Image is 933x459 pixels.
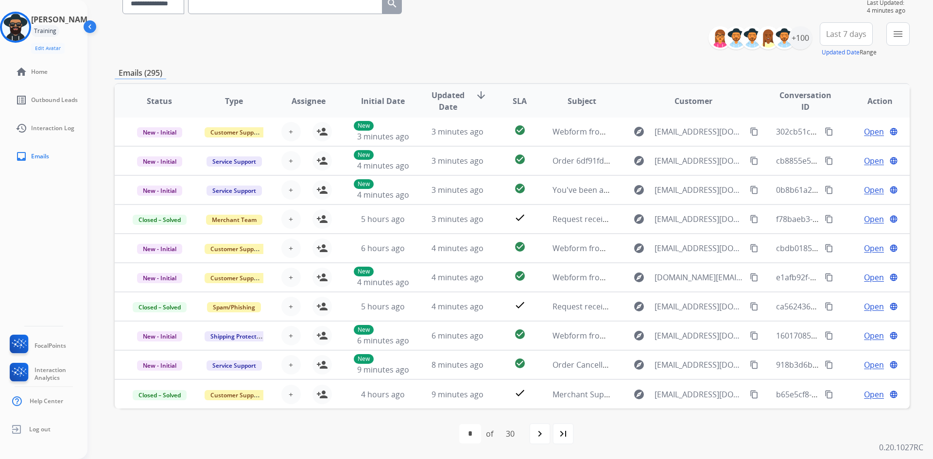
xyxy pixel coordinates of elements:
[225,95,243,107] span: Type
[776,359,923,370] span: 918b3d6b-d1af-4785-baaf-3da658befaa3
[825,186,833,194] mat-icon: content_copy
[514,124,526,136] mat-icon: check_circle
[889,215,898,223] mat-icon: language
[498,424,522,443] div: 30
[289,359,293,371] span: +
[432,243,484,254] span: 4 minutes ago
[361,389,405,400] span: 4 hours ago
[864,359,884,371] span: Open
[820,22,873,46] button: Last 7 days
[432,272,484,283] span: 4 minutes ago
[207,186,262,196] span: Service Support
[750,360,759,369] mat-icon: content_copy
[316,126,328,137] mat-icon: person_add
[889,331,898,340] mat-icon: language
[316,242,328,254] mat-icon: person_add
[633,155,645,167] mat-icon: explore
[16,94,27,106] mat-icon: list_alt
[281,385,301,404] button: +
[655,330,745,341] span: [EMAIL_ADDRESS][DOMAIN_NAME]
[655,155,745,167] span: [EMAIL_ADDRESS][DOMAIN_NAME]
[776,214,922,224] span: f78baeb3-992f-4957-b3c7-74bf76de7817
[674,95,712,107] span: Customer
[289,330,293,341] span: +
[825,302,833,311] mat-icon: content_copy
[514,183,526,194] mat-icon: check_circle
[655,213,745,225] span: [EMAIL_ADDRESS][DOMAIN_NAME]
[357,364,409,375] span: 9 minutes ago
[568,95,596,107] span: Subject
[137,244,182,254] span: New - Initial
[354,121,374,131] p: New
[137,156,182,167] span: New - Initial
[289,155,293,167] span: +
[316,272,328,283] mat-icon: person_add
[357,160,409,171] span: 4 minutes ago
[206,215,262,225] span: Merchant Team
[486,428,493,440] div: of
[137,331,182,341] span: New - Initial
[864,126,884,137] span: Open
[864,155,884,167] span: Open
[31,43,65,54] button: Edit Avatar
[8,363,87,385] a: Interaction Analytics
[825,156,833,165] mat-icon: content_copy
[825,127,833,136] mat-icon: content_copy
[514,153,526,165] mat-icon: check_circle
[289,184,293,196] span: +
[31,14,94,25] h3: [PERSON_NAME]
[655,272,745,283] span: [DOMAIN_NAME][EMAIL_ADDRESS][DOMAIN_NAME]
[207,302,261,312] span: Spam/Phishing
[357,131,409,142] span: 3 minutes ago
[750,244,759,253] mat-icon: content_copy
[31,68,48,76] span: Home
[633,242,645,254] mat-icon: explore
[31,25,59,37] div: Training
[289,242,293,254] span: +
[16,122,27,134] mat-icon: history
[207,156,262,167] span: Service Support
[776,155,924,166] span: cb8855e5-2176-4c5a-8957-7e7fb9991014
[316,359,328,371] mat-icon: person_add
[316,301,328,312] mat-icon: person_add
[655,301,745,312] span: [EMAIL_ADDRESS][DOMAIN_NAME]
[892,28,904,40] mat-icon: menu
[31,153,49,160] span: Emails
[789,26,812,50] div: +100
[147,95,172,107] span: Status
[889,186,898,194] mat-icon: language
[281,297,301,316] button: +
[205,390,268,400] span: Customer Support
[825,215,833,223] mat-icon: content_copy
[281,151,301,170] button: +
[553,155,725,166] span: Order 6df91fd6-1984-4452-8d52-d1cb771276ab
[514,270,526,282] mat-icon: check_circle
[357,277,409,288] span: 4 minutes ago
[354,325,374,335] p: New
[514,357,526,369] mat-icon: check_circle
[316,155,328,167] mat-icon: person_add
[553,185,856,195] span: You've been assigned a new service order: faa40da3-a9a9-46b3-99ea-5f04adc94969
[281,209,301,229] button: +
[16,66,27,78] mat-icon: home
[633,359,645,371] mat-icon: explore
[205,273,268,283] span: Customer Support
[750,273,759,282] mat-icon: content_copy
[133,302,187,312] span: Closed – Solved
[835,84,910,118] th: Action
[633,126,645,137] mat-icon: explore
[864,184,884,196] span: Open
[31,96,78,104] span: Outbound Leads
[864,389,884,400] span: Open
[432,185,484,195] span: 3 minutes ago
[553,214,840,224] span: Request received] Resolve the issue and log your decision. ͏‌ ͏‌ ͏‌ ͏‌ ͏‌ ͏‌ ͏‌ ͏‌ ͏‌ ͏‌ ͏‌ ͏‌ ͏‌...
[432,330,484,341] span: 6 minutes ago
[432,126,484,137] span: 3 minutes ago
[361,214,405,224] span: 5 hours ago
[655,389,745,400] span: [EMAIL_ADDRESS][DOMAIN_NAME]
[137,186,182,196] span: New - Initial
[826,32,866,36] span: Last 7 days
[655,359,745,371] span: [EMAIL_ADDRESS][DOMAIN_NAME]
[289,126,293,137] span: +
[316,213,328,225] mat-icon: person_add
